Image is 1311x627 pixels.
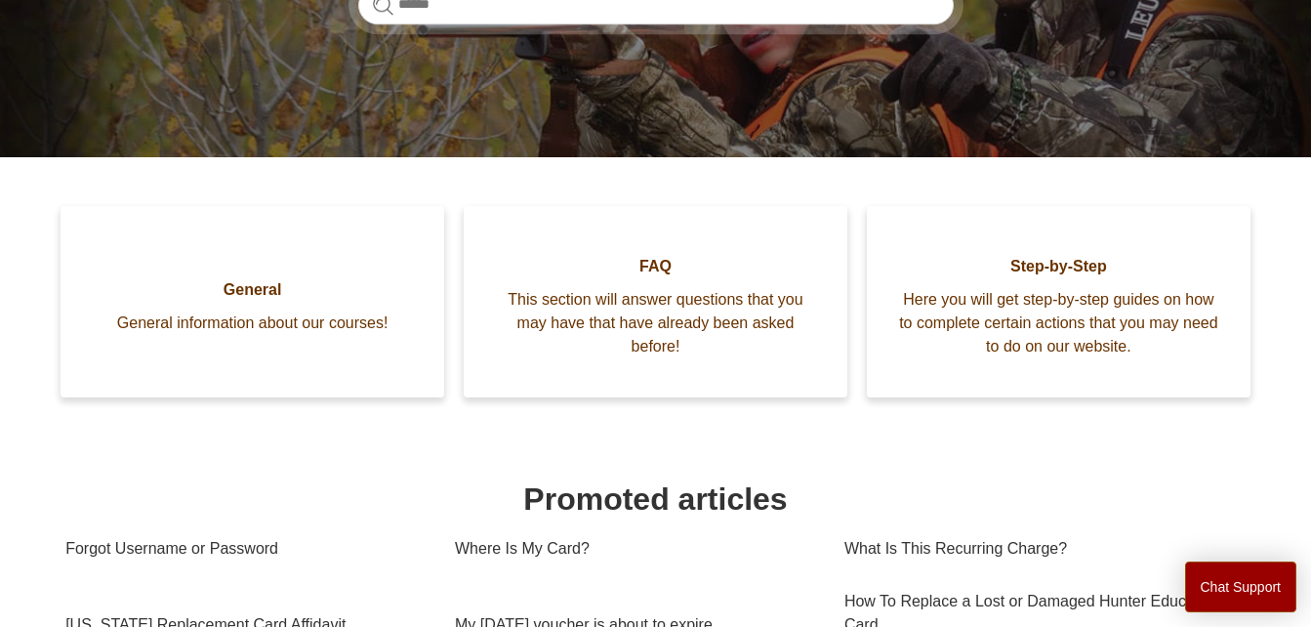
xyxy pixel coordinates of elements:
a: Forgot Username or Password [65,522,426,575]
h1: Promoted articles [65,476,1246,522]
a: What Is This Recurring Charge? [844,522,1234,575]
button: Chat Support [1185,562,1297,612]
span: General [90,278,415,302]
span: FAQ [493,255,818,278]
a: Where Is My Card? [455,522,815,575]
a: General General information about our courses! [61,206,444,397]
span: General information about our courses! [90,312,415,335]
span: This section will answer questions that you may have that have already been asked before! [493,288,818,358]
span: Here you will get step-by-step guides on how to complete certain actions that you may need to do ... [896,288,1221,358]
a: Step-by-Step Here you will get step-by-step guides on how to complete certain actions that you ma... [867,206,1250,397]
span: Step-by-Step [896,255,1221,278]
a: FAQ This section will answer questions that you may have that have already been asked before! [464,206,847,397]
